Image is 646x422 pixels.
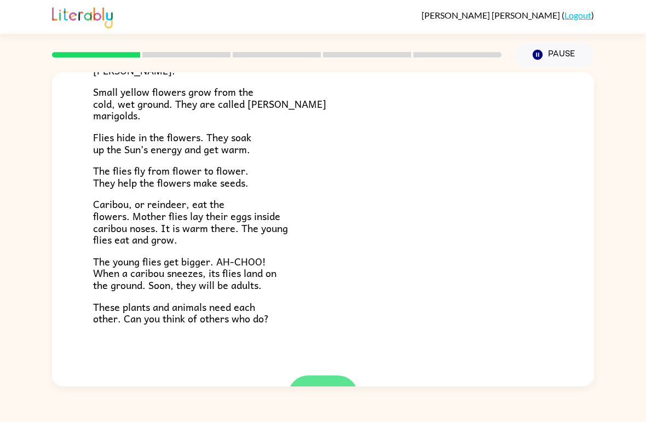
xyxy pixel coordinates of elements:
span: The flies fly from flower to flower. They help the flowers make seeds. [93,163,249,190]
div: ( ) [422,10,594,20]
span: Small yellow flowers grow from the cold, wet ground. They are called [PERSON_NAME] marigolds. [93,84,326,123]
span: The young flies get bigger. AH-CHOO! When a caribou sneezes, its flies land on the ground. Soon, ... [93,253,276,293]
a: Logout [564,10,591,20]
span: These plants and animals need each other. Can you think of others who do? [93,299,269,327]
img: Literably [52,4,113,28]
button: Pause [515,42,594,67]
span: Caribou, or reindeer, eat the flowers. Mother flies lay their eggs inside caribou noses. It is wa... [93,196,288,247]
span: [PERSON_NAME] [PERSON_NAME] [422,10,562,20]
span: Flies hide in the flowers. They soak up the Sun’s energy and get warm. [93,129,251,157]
